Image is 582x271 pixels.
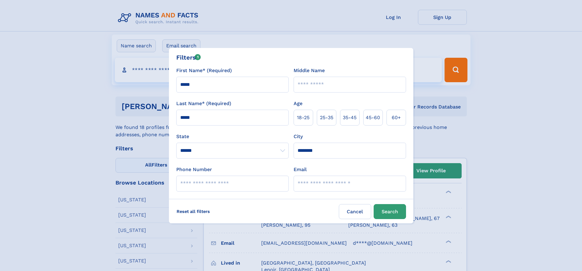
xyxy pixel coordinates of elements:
label: Cancel [339,204,371,219]
span: 45‑60 [366,114,380,121]
label: Age [294,100,302,107]
label: State [176,133,289,140]
label: Last Name* (Required) [176,100,231,107]
span: 25‑35 [320,114,333,121]
div: Filters [176,53,201,62]
label: Reset all filters [173,204,214,219]
label: First Name* (Required) [176,67,232,74]
label: Email [294,166,307,173]
label: City [294,133,303,140]
span: 35‑45 [343,114,357,121]
label: Phone Number [176,166,212,173]
label: Middle Name [294,67,325,74]
button: Search [374,204,406,219]
span: 18‑25 [297,114,309,121]
span: 60+ [392,114,401,121]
